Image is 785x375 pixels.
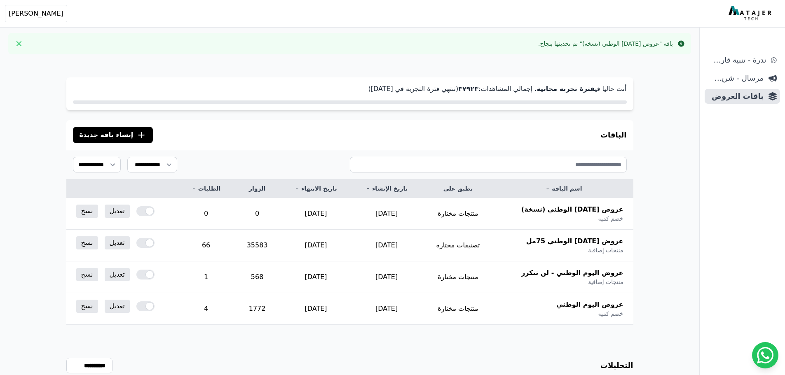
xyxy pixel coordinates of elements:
[708,72,764,84] span: مرسال - شريط دعاية
[708,54,766,66] span: ندرة - تنبية قارب علي النفاذ
[234,261,281,293] td: 568
[598,214,623,223] span: خصم كمية
[76,300,98,313] a: نسخ
[526,236,623,246] span: عروض [DATE] الوطني 75مل
[598,310,623,318] span: خصم كمية
[600,129,627,141] h3: الباقات
[105,268,130,281] a: تعديل
[521,205,623,214] span: عروض [DATE] الوطني (نسخة)
[588,246,623,254] span: منتجات إضافية
[600,360,633,371] h3: التحليلات
[537,85,595,93] strong: فترة تجربة مجانية
[73,127,153,143] button: إنشاء باقة جديدة
[458,85,478,93] strong: ۳٧٩٢۳
[105,236,130,249] a: تعديل
[729,6,773,21] img: MatajerTech Logo
[422,179,494,198] th: تطبق على
[105,205,130,218] a: تعديل
[178,198,234,230] td: 0
[708,91,764,102] span: باقات العروض
[9,9,63,19] span: [PERSON_NAME]
[178,293,234,325] td: 4
[234,293,281,325] td: 1772
[281,198,351,230] td: [DATE]
[281,230,351,261] td: [DATE]
[351,261,422,293] td: [DATE]
[76,268,98,281] a: نسخ
[521,268,623,278] span: عروض اليوم الوطني - لن تتكرر
[178,230,234,261] td: 66
[73,84,627,94] p: أنت حاليا في . إجمالي المشاهدات: (تنتهي فترة التجربة في [DATE])
[188,184,224,193] a: الطلبات
[281,261,351,293] td: [DATE]
[588,278,623,286] span: منتجات إضافية
[504,184,623,193] a: اسم الباقة
[12,37,26,50] button: Close
[105,300,130,313] a: تعديل
[234,179,281,198] th: الزوار
[5,5,67,22] button: [PERSON_NAME]
[351,198,422,230] td: [DATE]
[422,293,494,325] td: منتجات مختارة
[538,40,673,48] div: باقة "عروض [DATE] الوطني (نسخة)" تم تحديثها بنجاح.
[76,205,98,218] a: نسخ
[234,198,281,230] td: 0
[422,198,494,230] td: منتجات مختارة
[361,184,412,193] a: تاريخ الإنشاء
[351,293,422,325] td: [DATE]
[80,130,134,140] span: إنشاء باقة جديدة
[351,230,422,261] td: [DATE]
[291,184,342,193] a: تاريخ الانتهاء
[76,236,98,249] a: نسخ
[281,293,351,325] td: [DATE]
[178,261,234,293] td: 1
[556,300,623,310] span: عروض اليوم الوطني
[422,230,494,261] td: تصنيفات مختارة
[234,230,281,261] td: 35583
[422,261,494,293] td: منتجات مختارة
